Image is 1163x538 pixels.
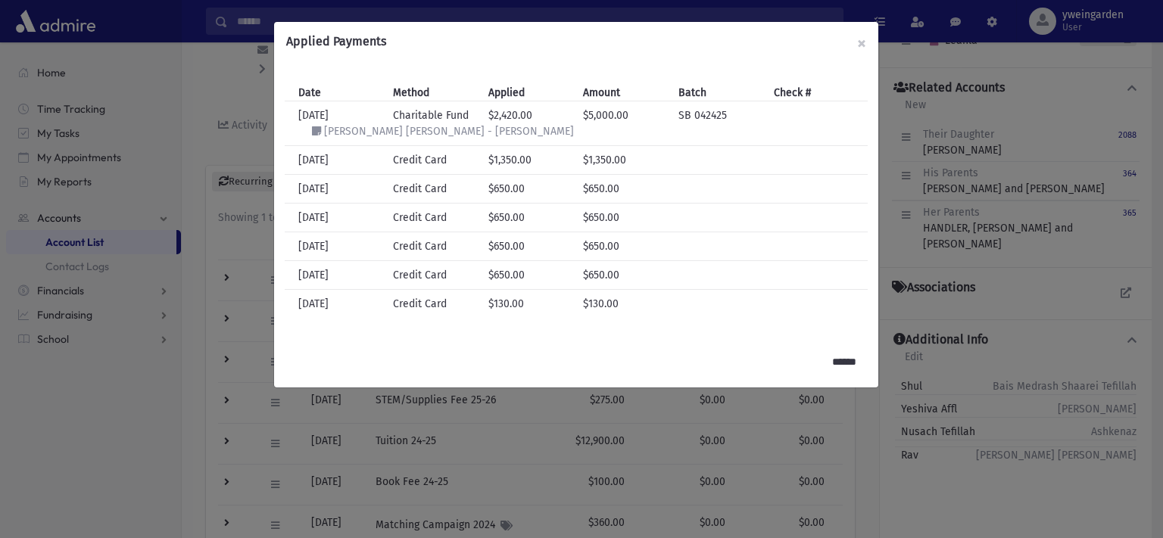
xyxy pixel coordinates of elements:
div: [DATE] [291,210,386,225]
div: $1,350.00 [481,152,576,168]
div: Batch [671,85,766,101]
div: $650.00 [481,267,576,283]
div: $650.00 [575,267,671,283]
div: Method [385,85,481,101]
div: Credit Card [385,296,481,312]
div: $650.00 [575,181,671,197]
div: $650.00 [481,210,576,225]
div: $5,000.00 [575,107,671,123]
div: Charitable Fund [385,107,481,123]
div: [PERSON_NAME] [PERSON_NAME] - [PERSON_NAME] [304,123,862,139]
div: Credit Card [385,238,481,254]
div: $130.00 [481,296,576,312]
div: $650.00 [481,238,576,254]
div: Credit Card [385,267,481,283]
div: $650.00 [575,210,671,225]
div: $650.00 [575,238,671,254]
div: [DATE] [291,152,386,168]
div: SB 042425 [671,107,766,123]
div: Credit Card [385,181,481,197]
div: Credit Card [385,152,481,168]
div: $2,420.00 [481,107,576,123]
div: [DATE] [291,238,386,254]
div: [DATE] [291,296,386,312]
div: [DATE] [291,181,386,197]
div: Credit Card [385,210,481,225]
button: × [845,22,878,64]
div: $650.00 [481,181,576,197]
div: $1,350.00 [575,152,671,168]
div: Date [291,85,386,101]
h6: Applied Payments [286,34,386,48]
div: Check # [766,85,862,101]
div: Amount [575,85,671,101]
div: $130.00 [575,296,671,312]
div: [DATE] [291,107,386,123]
div: Applied [481,85,576,101]
div: [DATE] [291,267,386,283]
